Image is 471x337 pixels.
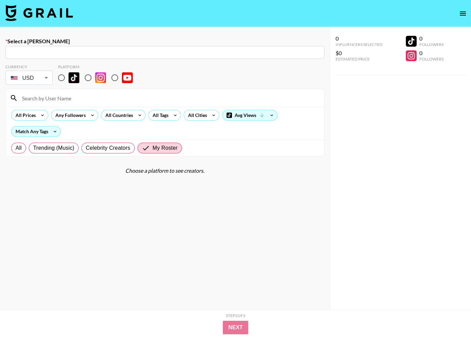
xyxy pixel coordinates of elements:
img: TikTok [69,72,79,83]
div: Estimated Price [336,56,383,62]
div: Step 1 of 2 [226,313,245,318]
div: $0 [336,50,383,56]
div: All Countries [101,110,134,120]
div: All Prices [11,110,37,120]
div: All Cities [184,110,208,120]
span: Celebrity Creators [86,144,130,152]
input: Search by User Name [18,93,320,103]
div: Followers [419,56,444,62]
div: USD [7,72,51,84]
img: Grail Talent [5,5,73,21]
img: Instagram [95,72,106,83]
div: 0 [419,35,444,42]
div: Currency [5,64,53,69]
div: 0 [336,35,383,42]
div: All Tags [149,110,170,120]
div: Followers [419,42,444,47]
div: Choose a platform to see creators. [5,167,324,174]
div: Match Any Tags [11,126,60,137]
label: Select a [PERSON_NAME] [5,38,324,45]
span: My Roster [153,144,178,152]
button: Next [223,321,248,334]
div: Platform [58,64,138,69]
div: 0 [419,50,444,56]
div: Avg Views [223,110,277,120]
div: Any Followers [51,110,87,120]
button: open drawer [456,7,470,20]
img: YouTube [122,72,133,83]
span: Trending (Music) [33,144,74,152]
span: All [16,144,22,152]
div: Influencers Selected [336,42,383,47]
